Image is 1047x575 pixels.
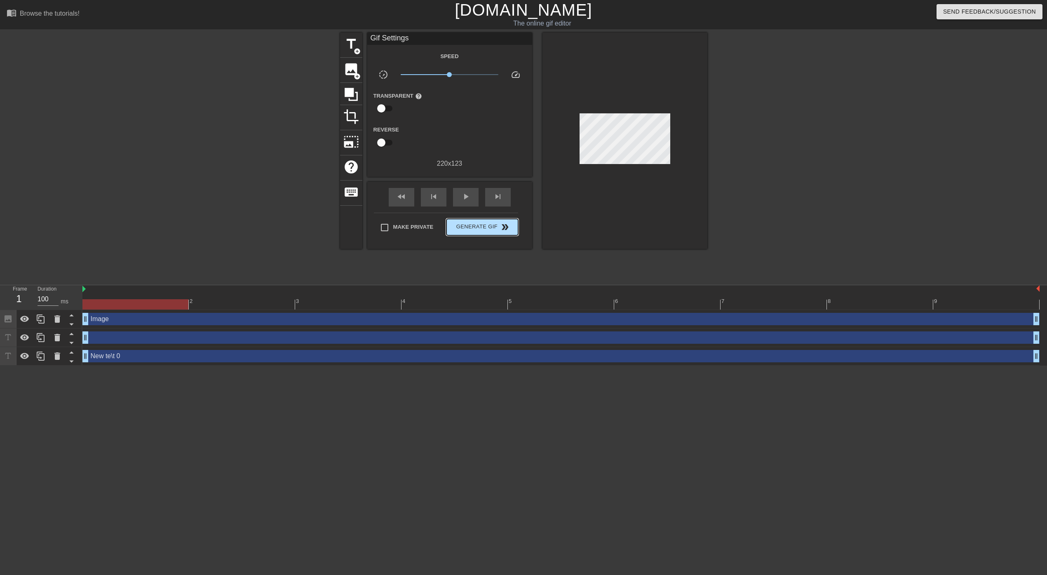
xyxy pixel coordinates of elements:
label: Duration [38,287,56,292]
span: drag_handle [81,352,89,360]
span: help [343,159,359,175]
span: double_arrow [500,222,510,232]
span: drag_handle [81,333,89,342]
label: Speed [440,52,458,61]
div: Frame [7,285,31,309]
span: play_arrow [461,192,471,202]
span: crop [343,109,359,124]
div: Gif Settings [367,33,532,45]
span: help [415,93,422,100]
div: 3 [296,297,300,305]
span: skip_previous [429,192,439,202]
span: skip_next [493,192,503,202]
div: The online gif editor [353,19,732,28]
div: 1 [13,291,25,306]
a: [DOMAIN_NAME] [455,1,592,19]
button: Send Feedback/Suggestion [937,4,1042,19]
span: Make Private [393,223,434,231]
span: fast_rewind [397,192,406,202]
label: Transparent [373,92,422,100]
span: image [343,61,359,77]
div: 220 x 123 [367,159,532,169]
span: drag_handle [1032,333,1040,342]
span: speed [511,70,521,80]
span: drag_handle [1032,315,1040,323]
a: Browse the tutorials! [7,8,80,21]
div: 2 [190,297,194,305]
div: Browse the tutorials! [20,10,80,17]
div: 7 [721,297,726,305]
span: Send Feedback/Suggestion [943,7,1036,17]
img: bound-end.png [1036,285,1040,292]
span: title [343,36,359,52]
span: drag_handle [81,315,89,323]
button: Generate Gif [446,219,518,235]
div: 4 [402,297,407,305]
span: photo_size_select_large [343,134,359,150]
label: Reverse [373,126,399,134]
span: drag_handle [1032,352,1040,360]
span: menu_book [7,8,16,18]
span: keyboard [343,184,359,200]
span: slow_motion_video [378,70,388,80]
span: add_circle [354,48,361,55]
span: Generate Gif [450,222,514,232]
div: 9 [934,297,939,305]
div: 6 [615,297,620,305]
span: add_circle [354,73,361,80]
div: 8 [828,297,832,305]
div: 5 [509,297,513,305]
div: ms [61,297,68,306]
